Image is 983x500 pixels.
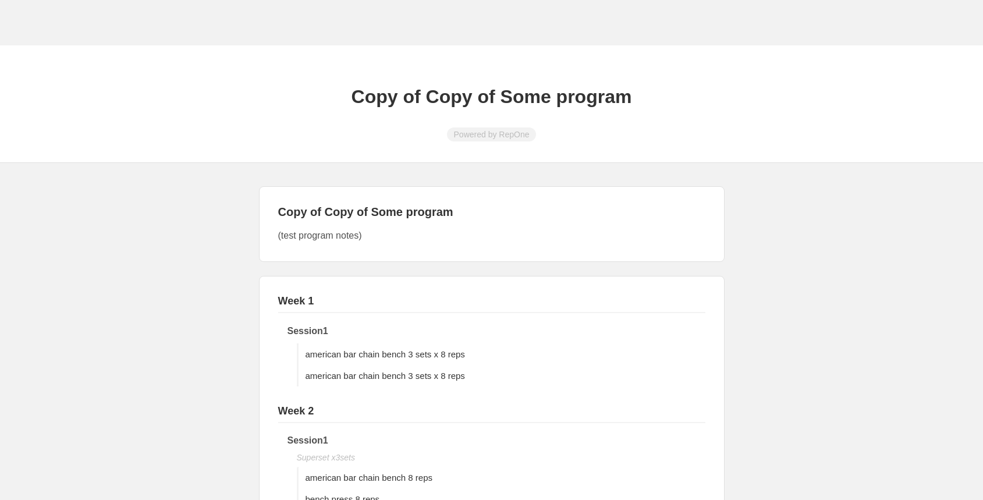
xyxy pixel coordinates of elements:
p: (test program notes) [278,228,705,243]
h4: Session 1 [288,435,705,446]
h2: Copy of Copy of Some program [278,205,705,219]
span: american bar chain bench 3 sets x 8 reps [306,349,465,359]
h4: Session 1 [288,326,705,336]
div: Superset x 3 sets [297,453,705,462]
span: american bar chain bench 8 reps [306,473,432,483]
h3: Week 1 [278,295,705,313]
h3: Week 2 [278,405,705,423]
span: Powered by RepOne [447,127,537,141]
h1: Copy of Copy of Some program [12,69,971,125]
span: american bar chain bench 3 sets x 8 reps [306,371,465,381]
iframe: Chat Widget [773,365,983,500]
